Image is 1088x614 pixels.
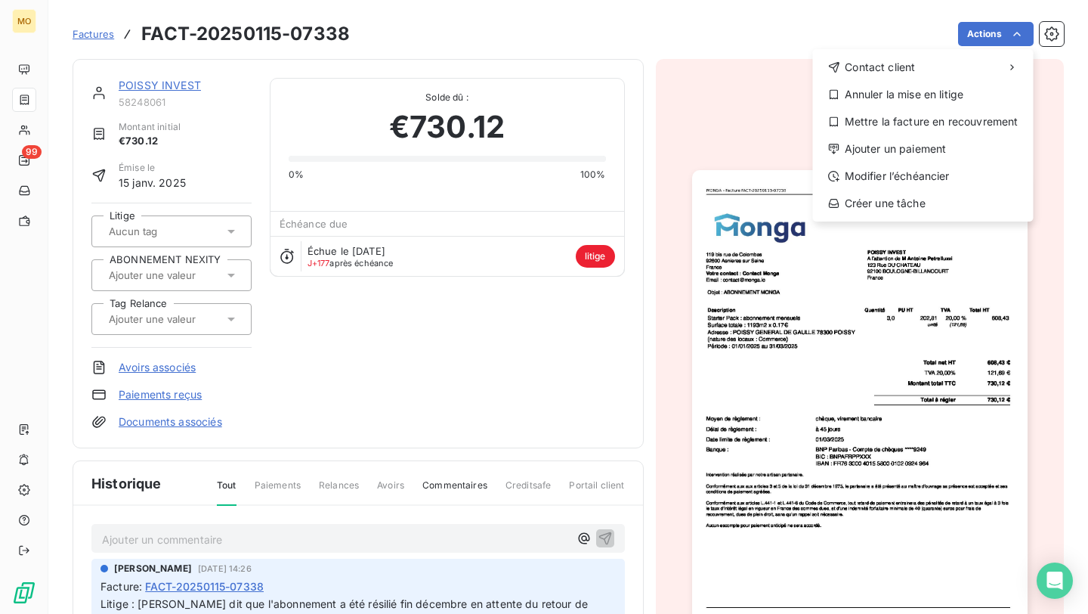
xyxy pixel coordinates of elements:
[819,191,1028,216] div: Créer une tâche
[819,82,1028,107] div: Annuler la mise en litige
[845,60,915,75] span: Contact client
[819,137,1028,161] div: Ajouter un paiement
[819,164,1028,188] div: Modifier l’échéancier
[813,49,1034,222] div: Actions
[819,110,1028,134] div: Mettre la facture en recouvrement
